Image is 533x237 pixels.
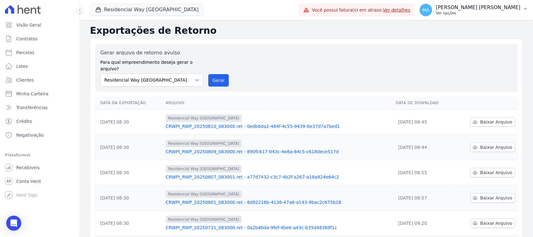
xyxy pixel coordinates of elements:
label: Para qual empreendimento deseja gerar o arquivo? [100,57,203,72]
a: Baixar Arquivo [471,168,515,177]
span: Clientes [16,77,34,83]
a: Conta Hent [2,175,77,188]
a: Clientes [2,74,77,86]
a: Baixar Arquivo [471,193,515,203]
a: CRWPI_RWP_20250809_083000.ret - 890fc617-043c-4e8a-84c5-c6180ece517d [166,149,391,155]
button: Residencial Way [GEOGRAPHIC_DATA] [90,4,204,16]
a: Minha Carteira [2,88,77,100]
label: Gerar arquivo de retorno avulso [100,49,203,57]
a: Lotes [2,60,77,73]
td: [DATE] 08:30 [95,185,163,211]
a: CRWPI_RWP_20250810_083000.ret - 0edb6da2-484f-4c55-9439-8e37d7a7bed1 [166,123,391,129]
span: Baixar Arquivo [480,169,512,176]
span: Residencial Way [GEOGRAPHIC_DATA] [166,114,242,122]
td: [DATE] 08:30 [95,109,163,135]
span: Crédito [16,118,32,124]
td: [DATE] 08:55 [393,160,455,185]
span: Visão Geral [16,22,41,28]
p: Ver opções [436,11,521,16]
div: Plataformas [5,151,75,159]
td: [DATE] 08:30 [95,135,163,160]
span: MA [422,8,429,12]
a: Ver detalhes [383,8,411,13]
span: Parcelas [16,49,34,56]
a: Transferências [2,101,77,114]
th: Data de Download [393,97,455,109]
a: Contratos [2,33,77,45]
td: [DATE] 08:45 [393,109,455,135]
span: Conta Hent [16,178,41,184]
td: [DATE] 09:20 [393,211,455,236]
p: [PERSON_NAME] [PERSON_NAME] [436,4,521,11]
a: CRWPI_RWP_20250807_083001.ret - a77d7432-c3c7-4b2f-a267-a18a924e64c2 [166,174,391,180]
span: Minha Carteira [16,91,48,97]
h2: Exportações de Retorno [90,25,523,36]
button: Gerar [208,74,229,87]
td: [DATE] 08:30 [95,160,163,185]
span: Baixar Arquivo [480,144,512,150]
span: Lotes [16,63,28,69]
a: Negativação [2,129,77,141]
td: [DATE] 08:44 [393,135,455,160]
span: Negativação [16,132,44,138]
th: Data da Exportação [95,97,163,109]
span: Residencial Way [GEOGRAPHIC_DATA] [166,165,242,173]
td: [DATE] 08:57 [393,185,455,211]
button: MA [PERSON_NAME] [PERSON_NAME] Ver opções [415,1,533,19]
a: Visão Geral [2,19,77,31]
a: Baixar Arquivo [471,219,515,228]
a: CRWPI_RWP_20250731_083000.ret - 0a2b40da-9fef-4be6-a43c-b35d48369f1c [166,224,391,231]
a: CRWPI_RWP_20250801_083000.ret - 8d92216b-4136-47a6-a143-9bac2c675b28 [166,199,391,205]
div: Open Intercom Messenger [6,216,21,231]
span: Residencial Way [GEOGRAPHIC_DATA] [166,216,242,223]
span: Transferências [16,104,48,111]
a: Baixar Arquivo [471,117,515,127]
span: Residencial Way [GEOGRAPHIC_DATA] [166,140,242,147]
span: Baixar Arquivo [480,119,512,125]
a: Parcelas [2,46,77,59]
th: Arquivo [163,97,393,109]
span: Contratos [16,36,37,42]
span: Baixar Arquivo [480,195,512,201]
span: Você possui fatura(s) em atraso. [312,7,410,13]
a: Crédito [2,115,77,128]
a: Recebíveis [2,161,77,174]
a: Baixar Arquivo [471,143,515,152]
span: Residencial Way [GEOGRAPHIC_DATA] [166,190,242,198]
td: [DATE] 08:30 [95,211,163,236]
span: Baixar Arquivo [480,220,512,226]
span: Recebíveis [16,164,40,171]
